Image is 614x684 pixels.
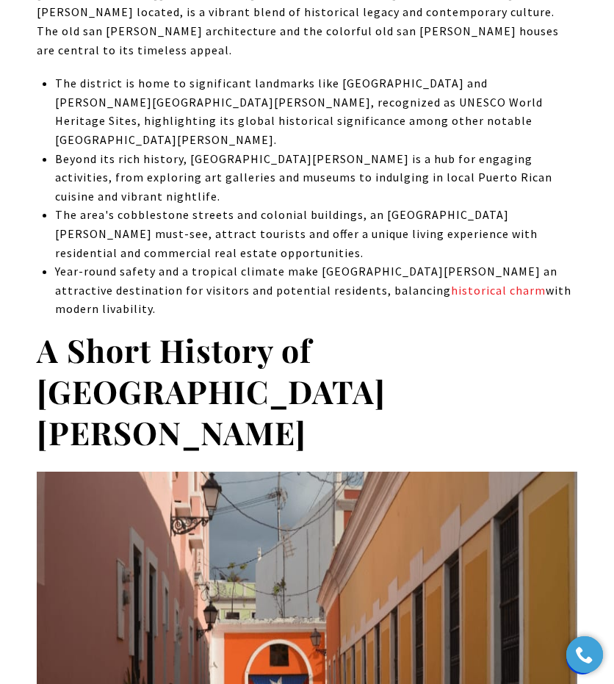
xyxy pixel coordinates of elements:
[37,328,386,453] strong: A Short History of [GEOGRAPHIC_DATA][PERSON_NAME]
[451,283,546,298] a: historical charm - open in a new tab
[55,74,577,149] li: The district is home to significant landmarks like [GEOGRAPHIC_DATA] and [PERSON_NAME][GEOGRAPHIC...
[55,206,577,262] li: The area's cobblestone streets and colonial buildings, an [GEOGRAPHIC_DATA][PERSON_NAME] must-see...
[55,151,552,204] span: Beyond its rich history, [GEOGRAPHIC_DATA][PERSON_NAME] is a hub for engaging activities, from ex...
[55,264,571,316] span: Year-round safety and a tropical climate make [GEOGRAPHIC_DATA][PERSON_NAME] an attractive destin...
